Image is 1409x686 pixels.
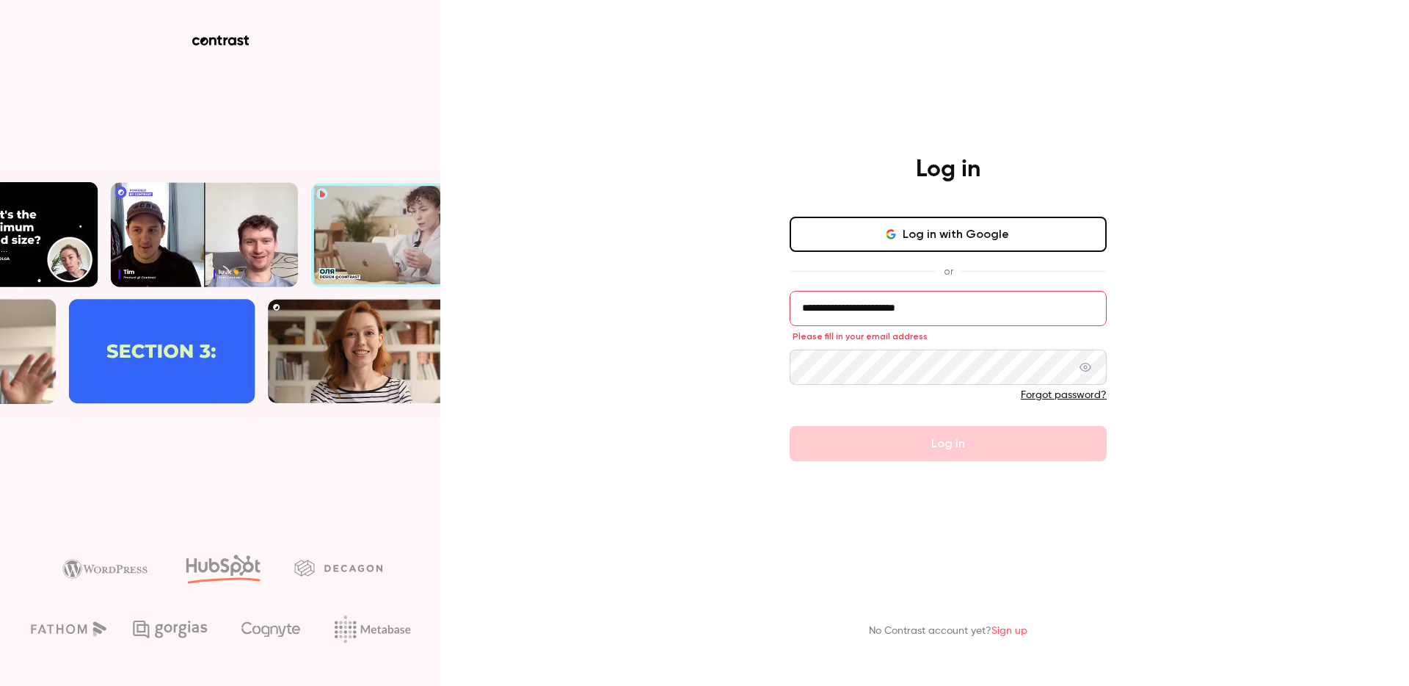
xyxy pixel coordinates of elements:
a: Forgot password? [1021,390,1107,400]
button: Log in with Google [790,217,1107,252]
img: decagon [294,560,382,576]
p: No Contrast account yet? [869,624,1027,639]
span: Please fill in your email address [793,331,928,342]
h4: Log in [916,155,980,184]
span: or [936,264,961,279]
a: Sign up [991,626,1027,636]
